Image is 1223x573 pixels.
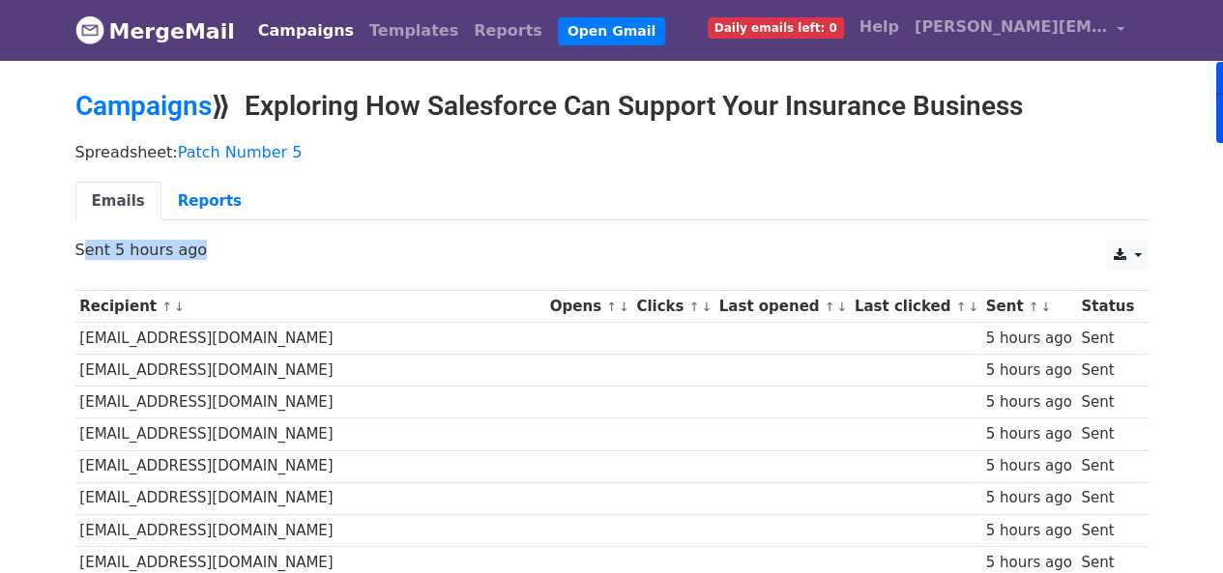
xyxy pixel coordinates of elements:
[985,328,1071,350] div: 5 hours ago
[1076,450,1138,482] td: Sent
[619,300,629,314] a: ↓
[1029,300,1039,314] a: ↑
[907,8,1133,53] a: [PERSON_NAME][EMAIL_ADDRESS][DOMAIN_NAME]
[75,418,545,450] td: [EMAIL_ADDRESS][DOMAIN_NAME]
[985,391,1071,414] div: 5 hours ago
[850,291,981,323] th: Last clicked
[75,90,1149,123] h2: ⟫ Exploring How Salesforce Can Support Your Insurance Business
[1076,514,1138,546] td: Sent
[75,15,104,44] img: MergeMail logo
[75,291,545,323] th: Recipient
[689,300,700,314] a: ↑
[174,300,185,314] a: ↓
[955,300,966,314] a: ↑
[75,355,545,387] td: [EMAIL_ADDRESS][DOMAIN_NAME]
[701,300,712,314] a: ↓
[362,12,466,50] a: Templates
[985,487,1071,509] div: 5 hours ago
[606,300,617,314] a: ↑
[1076,355,1138,387] td: Sent
[161,300,172,314] a: ↑
[161,182,258,221] a: Reports
[836,300,847,314] a: ↓
[985,359,1071,382] div: 5 hours ago
[1076,482,1138,514] td: Sent
[178,143,303,161] a: Patch Number 5
[75,514,545,546] td: [EMAIL_ADDRESS][DOMAIN_NAME]
[981,291,1077,323] th: Sent
[1126,480,1223,573] iframe: Chat Widget
[75,182,161,221] a: Emails
[75,387,545,418] td: [EMAIL_ADDRESS][DOMAIN_NAME]
[75,450,545,482] td: [EMAIL_ADDRESS][DOMAIN_NAME]
[700,8,852,46] a: Daily emails left: 0
[631,291,713,323] th: Clicks
[968,300,978,314] a: ↓
[915,15,1108,39] span: [PERSON_NAME][EMAIL_ADDRESS][DOMAIN_NAME]
[75,482,545,514] td: [EMAIL_ADDRESS][DOMAIN_NAME]
[714,291,850,323] th: Last opened
[75,142,1149,162] p: Spreadsheet:
[825,300,835,314] a: ↑
[985,423,1071,445] div: 5 hours ago
[466,12,550,50] a: Reports
[250,12,362,50] a: Campaigns
[1076,418,1138,450] td: Sent
[1076,387,1138,418] td: Sent
[1040,300,1051,314] a: ↓
[1076,291,1138,323] th: Status
[75,11,235,51] a: MergeMail
[75,240,1149,260] p: Sent 5 hours ago
[545,291,632,323] th: Opens
[558,17,665,45] a: Open Gmail
[985,520,1071,542] div: 5 hours ago
[75,90,212,122] a: Campaigns
[75,323,545,355] td: [EMAIL_ADDRESS][DOMAIN_NAME]
[1076,323,1138,355] td: Sent
[985,455,1071,477] div: 5 hours ago
[708,17,844,39] span: Daily emails left: 0
[852,8,907,46] a: Help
